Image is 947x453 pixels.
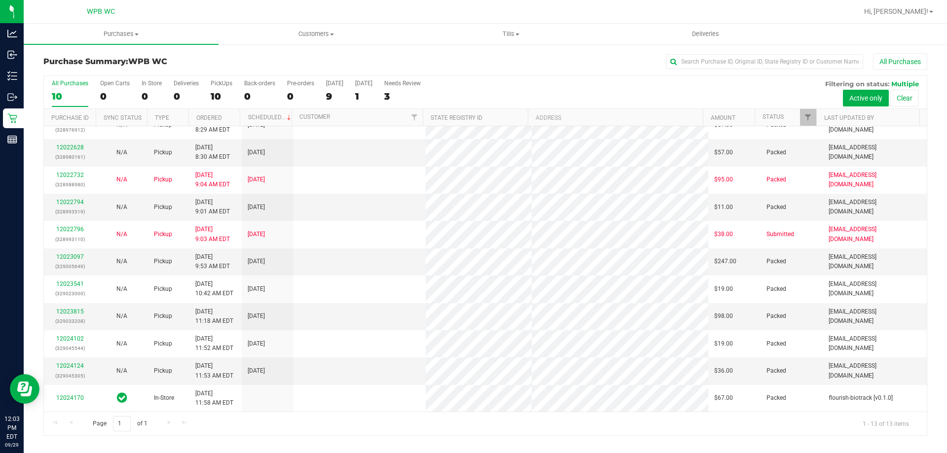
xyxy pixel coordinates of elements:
[4,441,19,449] p: 09/29
[829,143,921,162] span: [EMAIL_ADDRESS][DOMAIN_NAME]
[128,57,167,66] span: WPB WC
[195,198,230,216] span: [DATE] 9:01 AM EDT
[116,175,127,184] button: N/A
[766,339,786,348] span: Packed
[24,24,219,44] a: Purchases
[116,312,127,321] button: N/A
[56,335,84,342] a: 12024102
[116,285,127,292] span: Not Applicable
[829,334,921,353] span: [EMAIL_ADDRESS][DOMAIN_NAME]
[50,262,90,271] p: (329005649)
[766,366,786,376] span: Packed
[50,235,90,244] p: (328993110)
[116,257,127,266] button: N/A
[154,284,172,294] span: Pickup
[766,175,786,184] span: Packed
[50,125,90,135] p: (328976912)
[384,91,421,102] div: 3
[195,389,233,408] span: [DATE] 11:58 AM EDT
[431,114,482,121] a: State Registry ID
[50,289,90,298] p: (329023000)
[56,199,84,206] a: 12022794
[195,143,230,162] span: [DATE] 8:30 AM EDT
[211,91,232,102] div: 10
[406,109,423,126] a: Filter
[195,252,230,271] span: [DATE] 9:53 AM EDT
[326,91,343,102] div: 9
[711,114,735,121] a: Amount
[116,367,127,374] span: Not Applicable
[825,80,889,88] span: Filtering on status:
[43,57,338,66] h3: Purchase Summary:
[248,148,265,157] span: [DATE]
[52,91,88,102] div: 10
[10,374,39,404] iframe: Resource center
[117,391,127,405] span: In Sync
[116,340,127,347] span: Not Applicable
[4,415,19,441] p: 12:03 PM EDT
[195,307,233,326] span: [DATE] 11:18 AM EDT
[248,175,265,184] span: [DATE]
[195,279,233,298] span: [DATE] 10:42 AM EDT
[766,230,794,239] span: Submitted
[891,80,919,88] span: Multiple
[287,80,314,87] div: Pre-orders
[7,71,17,81] inline-svg: Inventory
[355,80,372,87] div: [DATE]
[829,307,921,326] span: [EMAIL_ADDRESS][DOMAIN_NAME]
[248,114,293,121] a: Scheduled
[51,114,89,121] a: Purchase ID
[154,339,172,348] span: Pickup
[154,175,172,184] span: Pickup
[142,91,162,102] div: 0
[829,198,921,216] span: [EMAIL_ADDRESS][DOMAIN_NAME]
[287,91,314,102] div: 0
[56,394,84,401] a: 12024170
[766,393,786,403] span: Packed
[714,339,733,348] span: $19.00
[766,148,786,157] span: Packed
[843,90,889,106] button: Active only
[56,362,84,369] a: 12024124
[154,230,172,239] span: Pickup
[414,30,608,38] span: Tills
[829,361,921,380] span: [EMAIL_ADDRESS][DOMAIN_NAME]
[714,230,733,239] span: $38.00
[116,148,127,157] button: N/A
[116,231,127,238] span: Not Applicable
[116,366,127,376] button: N/A
[829,393,893,403] span: flourish-biotrack [v0.1.0]
[248,203,265,212] span: [DATE]
[84,416,155,431] span: Page of 1
[116,230,127,239] button: N/A
[154,257,172,266] span: Pickup
[195,334,233,353] span: [DATE] 11:52 AM EDT
[195,225,230,244] span: [DATE] 9:03 AM EDT
[154,148,172,157] span: Pickup
[248,257,265,266] span: [DATE]
[873,53,927,70] button: All Purchases
[714,203,733,212] span: $11.00
[174,91,199,102] div: 0
[355,91,372,102] div: 1
[174,80,199,87] div: Deliveries
[56,226,84,233] a: 12022796
[50,152,90,162] p: (328980161)
[714,393,733,403] span: $67.00
[413,24,608,44] a: Tills
[248,312,265,321] span: [DATE]
[116,258,127,265] span: Not Applicable
[244,80,275,87] div: Back-orders
[714,257,736,266] span: $247.00
[7,135,17,144] inline-svg: Reports
[219,30,413,38] span: Customers
[7,29,17,38] inline-svg: Analytics
[864,7,928,15] span: Hi, [PERSON_NAME]!
[116,204,127,210] span: Not Applicable
[714,312,733,321] span: $98.00
[829,279,921,298] span: [EMAIL_ADDRESS][DOMAIN_NAME]
[890,90,919,106] button: Clear
[766,284,786,294] span: Packed
[154,312,172,321] span: Pickup
[195,361,233,380] span: [DATE] 11:53 AM EDT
